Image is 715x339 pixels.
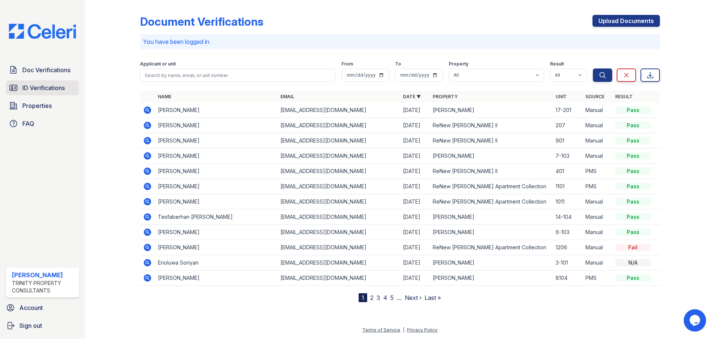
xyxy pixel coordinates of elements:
div: [PERSON_NAME] [12,271,76,279]
td: [DATE] [400,271,430,286]
td: [DATE] [400,210,430,225]
td: Manual [582,225,612,240]
div: Pass [615,213,651,221]
iframe: chat widget [684,309,708,332]
label: Applicant or unit [140,61,176,67]
td: Manual [582,210,612,225]
td: [PERSON_NAME] [155,103,277,118]
span: Properties [22,101,52,110]
td: ReNew [PERSON_NAME] Apartment Collection [430,194,552,210]
td: [DATE] [400,240,430,255]
td: [DATE] [400,133,430,148]
td: 14-104 [553,210,582,225]
a: 3 [376,294,380,301]
a: Privacy Policy [407,327,438,333]
td: [PERSON_NAME] [430,225,552,240]
div: Pass [615,183,651,190]
td: ReNew [PERSON_NAME] Apartment Collection [430,179,552,194]
div: 1 [359,293,367,302]
td: [PERSON_NAME] [430,255,552,271]
td: Manual [582,194,612,210]
td: [EMAIL_ADDRESS][DOMAIN_NAME] [277,194,400,210]
td: [PERSON_NAME] [155,225,277,240]
td: 3-101 [553,255,582,271]
td: Manual [582,148,612,164]
a: Doc Verifications [6,63,79,77]
td: [PERSON_NAME] [430,271,552,286]
td: [EMAIL_ADDRESS][DOMAIN_NAME] [277,240,400,255]
div: Fail [615,244,651,251]
td: [PERSON_NAME] [155,148,277,164]
td: [EMAIL_ADDRESS][DOMAIN_NAME] [277,164,400,179]
td: 1101 [553,179,582,194]
td: 17-201 [553,103,582,118]
td: Manual [582,133,612,148]
a: Upload Documents [592,15,660,27]
p: You have been logged in [143,37,657,46]
td: [EMAIL_ADDRESS][DOMAIN_NAME] [277,148,400,164]
div: Pass [615,198,651,205]
td: 8104 [553,271,582,286]
td: 6-103 [553,225,582,240]
td: [PERSON_NAME] [155,194,277,210]
a: Next › [405,294,422,301]
td: [EMAIL_ADDRESS][DOMAIN_NAME] [277,210,400,225]
div: Trinity Property Consultants [12,279,76,294]
td: Erioluwa Soriyan [155,255,277,271]
td: Manual [582,103,612,118]
td: Manual [582,255,612,271]
td: [EMAIL_ADDRESS][DOMAIN_NAME] [277,179,400,194]
td: [PERSON_NAME] [155,240,277,255]
a: Source [585,94,604,99]
td: 207 [553,118,582,133]
td: ReNew [PERSON_NAME] II [430,164,552,179]
td: 901 [553,133,582,148]
td: 1011 [553,194,582,210]
td: Tesfaberhan [PERSON_NAME] [155,210,277,225]
a: Terms of Service [362,327,400,333]
div: Document Verifications [140,15,263,28]
span: Sign out [19,321,42,330]
span: FAQ [22,119,34,128]
td: [DATE] [400,255,430,271]
div: Pass [615,122,651,129]
td: [DATE] [400,194,430,210]
td: [DATE] [400,179,430,194]
a: Property [433,94,458,99]
a: 5 [390,294,394,301]
a: FAQ [6,116,79,131]
label: Result [550,61,564,67]
a: Date ▼ [403,94,421,99]
td: [DATE] [400,148,430,164]
td: PMS [582,164,612,179]
td: ReNew [PERSON_NAME] Apartment Collection [430,240,552,255]
td: [DATE] [400,164,430,179]
a: Properties [6,98,79,113]
td: [PERSON_NAME] [155,164,277,179]
a: Email [280,94,294,99]
td: [PERSON_NAME] [430,210,552,225]
td: [EMAIL_ADDRESS][DOMAIN_NAME] [277,133,400,148]
label: To [395,61,401,67]
div: Pass [615,228,651,236]
td: [DATE] [400,118,430,133]
td: [EMAIL_ADDRESS][DOMAIN_NAME] [277,255,400,271]
td: [EMAIL_ADDRESS][DOMAIN_NAME] [277,118,400,133]
label: Property [449,61,468,67]
a: Name [158,94,171,99]
a: Sign out [3,318,82,333]
td: [PERSON_NAME] [155,271,277,286]
span: … [397,293,402,302]
label: From [341,61,353,67]
a: Unit [556,94,567,99]
td: 7-103 [553,148,582,164]
div: Pass [615,274,651,282]
td: PMS [582,271,612,286]
a: Result [615,94,633,99]
td: [PERSON_NAME] [430,148,552,164]
td: [EMAIL_ADDRESS][DOMAIN_NAME] [277,225,400,240]
td: 401 [553,164,582,179]
td: PMS [582,179,612,194]
td: [EMAIL_ADDRESS][DOMAIN_NAME] [277,271,400,286]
